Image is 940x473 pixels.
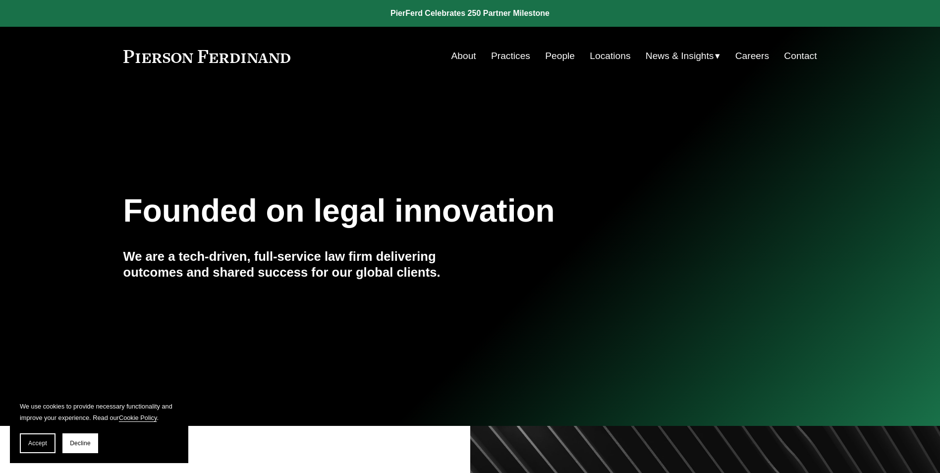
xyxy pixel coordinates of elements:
[119,414,157,421] a: Cookie Policy
[20,433,55,453] button: Accept
[28,440,47,447] span: Accept
[646,48,714,65] span: News & Insights
[451,47,476,65] a: About
[491,47,530,65] a: Practices
[70,440,91,447] span: Decline
[123,248,470,281] h4: We are a tech-driven, full-service law firm delivering outcomes and shared success for our global...
[10,391,188,463] section: Cookie banner
[20,401,178,423] p: We use cookies to provide necessary functionality and improve your experience. Read our .
[590,47,630,65] a: Locations
[646,47,720,65] a: folder dropdown
[735,47,769,65] a: Careers
[62,433,98,453] button: Decline
[545,47,575,65] a: People
[784,47,817,65] a: Contact
[123,193,702,229] h1: Founded on legal innovation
